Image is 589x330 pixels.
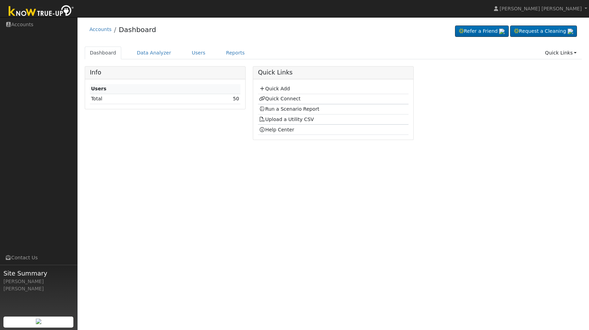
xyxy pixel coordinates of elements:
[85,47,122,59] a: Dashboard
[500,6,582,11] span: [PERSON_NAME] [PERSON_NAME]
[221,47,250,59] a: Reports
[5,4,77,19] img: Know True-Up
[455,26,509,37] a: Refer a Friend
[187,47,211,59] a: Users
[568,29,573,34] img: retrieve
[3,278,74,292] div: [PERSON_NAME] [PERSON_NAME]
[90,27,112,32] a: Accounts
[540,47,582,59] a: Quick Links
[3,269,74,278] span: Site Summary
[510,26,577,37] a: Request a Cleaning
[499,29,505,34] img: retrieve
[36,319,41,324] img: retrieve
[119,26,156,34] a: Dashboard
[132,47,176,59] a: Data Analyzer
